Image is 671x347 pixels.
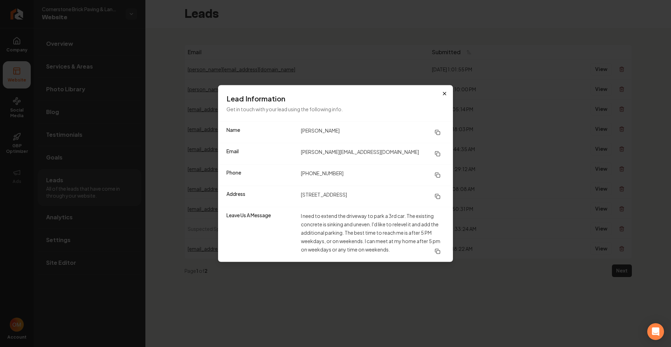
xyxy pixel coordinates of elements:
[301,148,445,160] dd: [PERSON_NAME][EMAIL_ADDRESS][DOMAIN_NAME]
[226,212,295,258] dt: Leave Us A Message
[226,190,295,203] dt: Address
[226,126,295,139] dt: Name
[301,169,445,182] dd: [PHONE_NUMBER]
[301,190,445,203] dd: [STREET_ADDRESS]
[226,148,295,160] dt: Email
[226,94,445,104] h3: Lead Information
[226,169,295,182] dt: Phone
[226,105,445,113] p: Get in touch with your lead using the following info.
[301,126,445,139] dd: [PERSON_NAME]
[301,212,445,258] dd: I need to extend the driveway to park a 3rd car. The existing concrete is sinking and uneven. I'd...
